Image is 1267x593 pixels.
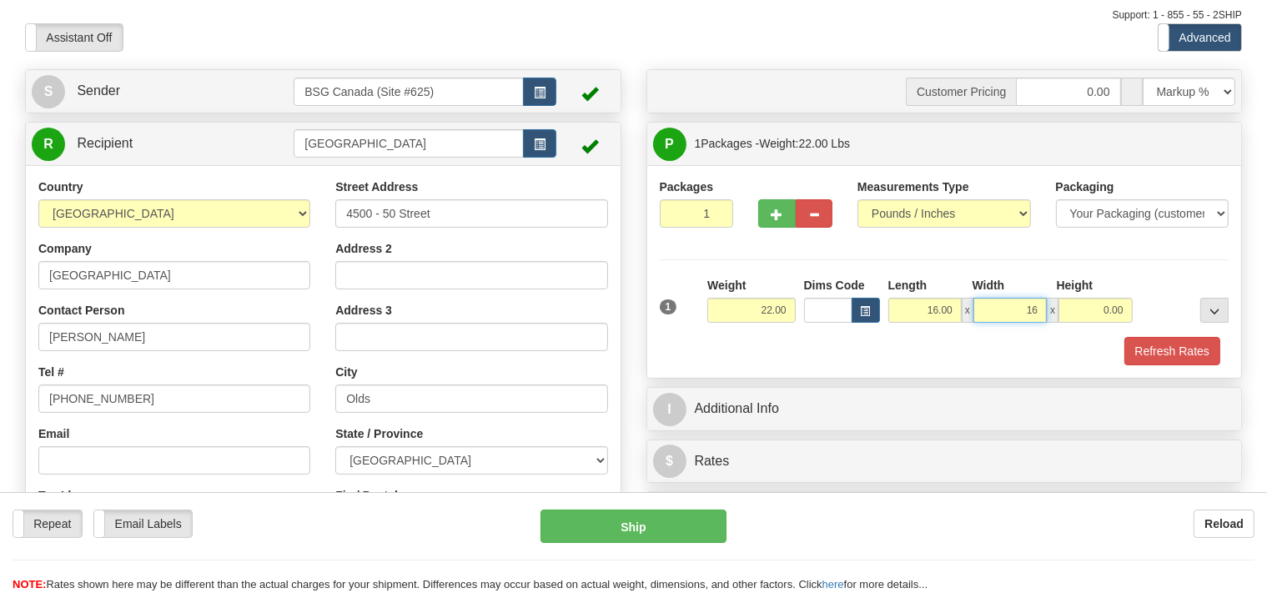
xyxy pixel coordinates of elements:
[653,128,686,161] span: P
[32,127,264,161] a: R Recipient
[32,74,294,108] a: S Sender
[38,425,69,442] label: Email
[335,302,392,319] label: Address 3
[653,393,686,426] span: I
[32,75,65,108] span: S
[653,392,1236,426] a: IAdditional Info
[759,137,850,150] span: Weight:
[1194,510,1254,538] button: Reload
[695,137,701,150] span: 1
[1047,298,1058,323] span: x
[25,8,1242,23] div: Support: 1 - 855 - 55 - 2SHIP
[294,78,523,106] input: Sender Id
[1200,298,1229,323] div: ...
[1056,178,1114,195] label: Packaging
[1057,277,1094,294] label: Height
[94,510,192,537] label: Email Labels
[77,136,133,150] span: Recipient
[38,240,92,257] label: Company
[1124,337,1220,365] button: Refresh Rates
[660,299,677,314] span: 1
[38,178,83,195] label: Country
[906,78,1016,106] span: Customer Pricing
[77,83,120,98] span: Sender
[973,277,1005,294] label: Width
[294,129,523,158] input: Recipient Id
[799,137,828,150] span: 22.00
[540,510,727,543] button: Ship
[1204,517,1244,530] b: Reload
[1159,24,1241,51] label: Advanced
[335,199,607,228] input: Enter a location
[653,127,1236,161] a: P 1Packages -Weight:22.00 Lbs
[707,277,746,294] label: Weight
[832,137,851,150] span: Lbs
[13,578,46,590] span: NOTE:
[26,24,123,51] label: Assistant Off
[857,178,969,195] label: Measurements Type
[660,178,714,195] label: Packages
[13,510,82,537] label: Repeat
[38,302,124,319] label: Contact Person
[38,364,64,380] label: Tel #
[335,487,398,504] label: Zip / Postal
[653,445,686,478] span: $
[335,364,357,380] label: City
[32,128,65,161] span: R
[653,445,1236,479] a: $Rates
[888,277,928,294] label: Length
[38,487,71,504] label: Tax Id
[335,240,392,257] label: Address 2
[962,298,973,323] span: x
[335,178,418,195] label: Street Address
[335,425,423,442] label: State / Province
[804,277,865,294] label: Dims Code
[822,578,844,590] a: here
[695,127,851,160] span: Packages -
